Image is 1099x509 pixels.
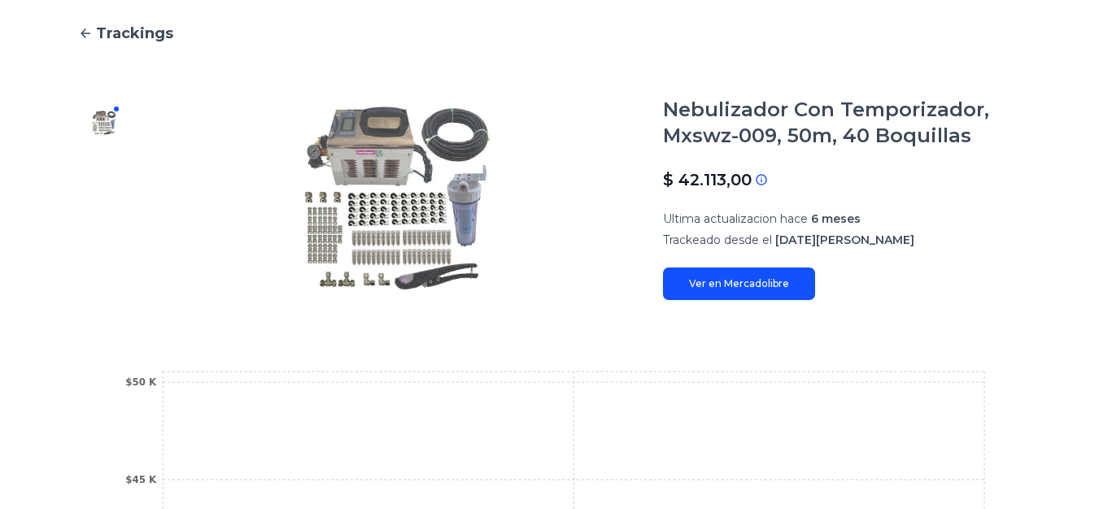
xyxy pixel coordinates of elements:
[663,268,815,300] a: Ver en Mercadolibre
[91,110,117,136] img: Nebulizador Con Temporizador, Mxswz-009, 50m, 40 Boquillas
[663,168,752,191] p: $ 42.113,00
[96,22,173,45] span: Trackings
[163,97,630,300] img: Nebulizador Con Temporizador, Mxswz-009, 50m, 40 Boquillas
[663,233,772,247] span: Trackeado desde el
[125,474,157,485] tspan: $45 K
[78,22,1021,45] a: Trackings
[663,211,808,226] span: Ultima actualizacion hace
[663,97,1021,149] h1: Nebulizador Con Temporizador, Mxswz-009, 50m, 40 Boquillas
[125,376,157,388] tspan: $50 K
[811,211,861,226] span: 6 meses
[775,233,914,247] span: [DATE][PERSON_NAME]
